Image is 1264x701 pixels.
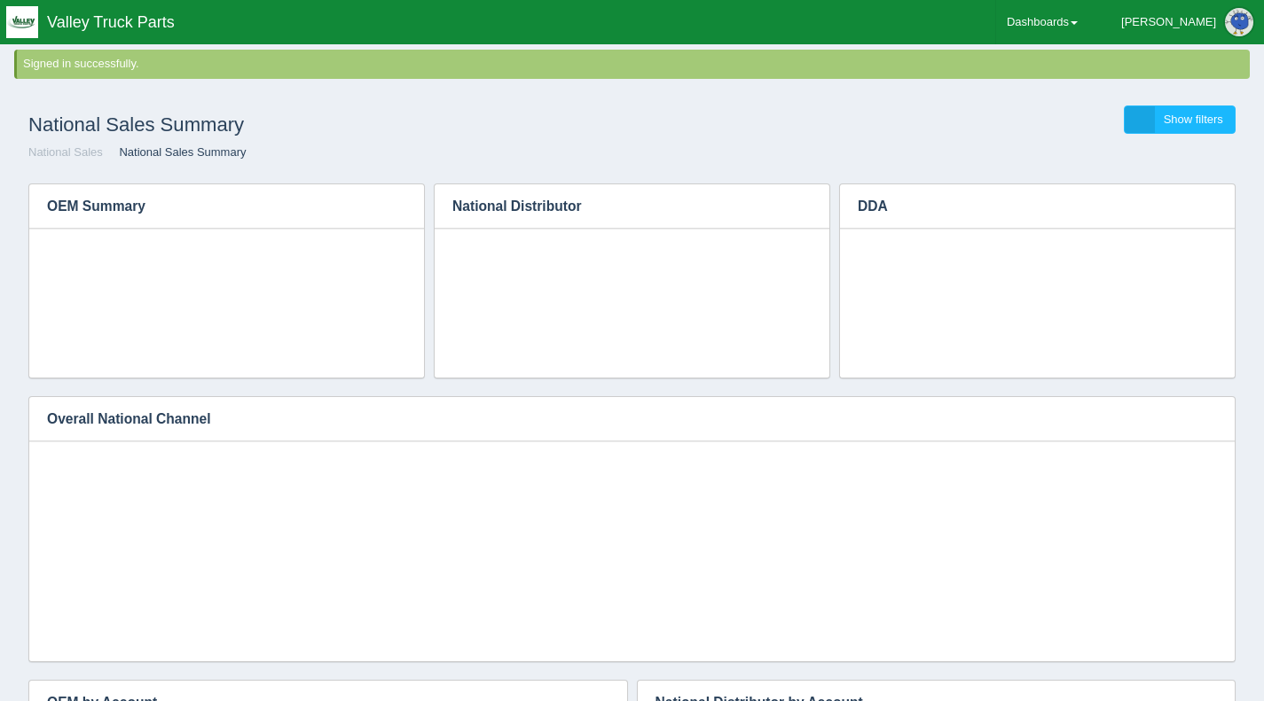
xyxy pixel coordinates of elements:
[435,184,775,229] h3: National Distributor
[47,13,175,31] span: Valley Truck Parts
[29,397,1208,441] h3: Overall National Channel
[1164,113,1223,126] span: Show filters
[29,184,397,229] h3: OEM Summary
[106,144,246,161] li: National Sales Summary
[28,145,103,159] a: National Sales
[23,56,1246,73] div: Signed in successfully.
[1124,105,1236,135] a: Show filters
[840,184,1208,229] h3: DDA
[6,6,38,38] img: q1blfpkbivjhsugxdrfq.png
[1121,4,1216,40] div: [PERSON_NAME]
[1225,8,1253,36] img: Profile Picture
[28,105,632,144] h1: National Sales Summary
